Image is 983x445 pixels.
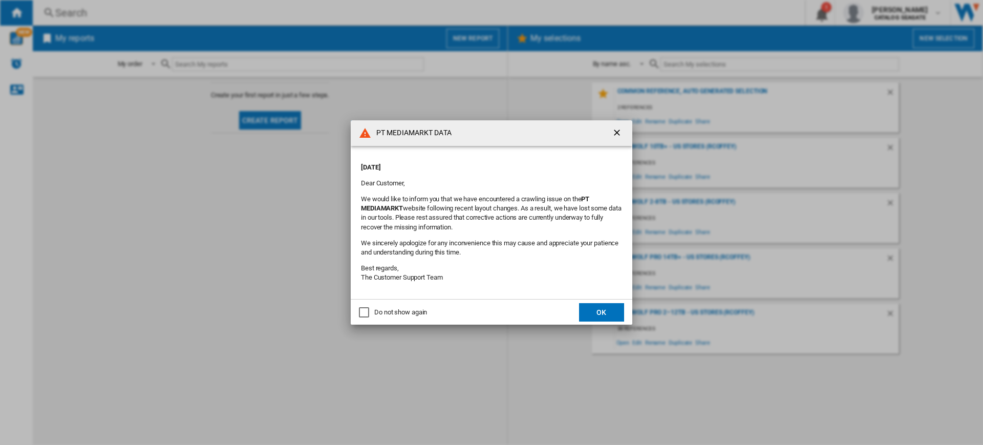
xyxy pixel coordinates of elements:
[361,179,622,188] p: Dear Customer,
[612,128,624,140] ng-md-icon: getI18NText('BUTTONS.CLOSE_DIALOG')
[608,123,628,143] button: getI18NText('BUTTONS.CLOSE_DIALOG')
[374,308,427,317] div: Do not show again
[361,264,622,282] p: Best regards, The Customer Support Team
[359,308,427,317] md-checkbox: Do not show again
[361,195,622,232] p: We would like to inform you that we have encountered a crawling issue on the website following re...
[361,239,622,257] p: We sincerely apologize for any inconvenience this may cause and appreciate your patience and unde...
[371,128,452,138] h4: PT MEDIAMARKT DATA
[579,303,624,322] button: OK
[361,163,380,171] strong: [DATE]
